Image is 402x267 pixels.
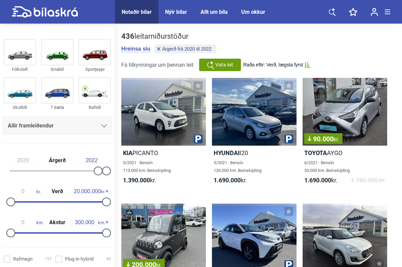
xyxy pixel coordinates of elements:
[162,47,211,51] span: Árgerð frá 2020 til 2022
[212,78,297,190] a: HyundaiI205/2021 · Bensín126.000 km. Beinskipting1.690.000kr.
[241,9,265,15] a: Um okkur
[215,61,233,68] span: Vista leit
[303,78,387,190] a: 90.000kr.ToyotaAYGO6/2021 · Bensín53.000 km. Beinskipting1.690.000kr.1.780.000 kr.
[334,136,339,143] span: kr.
[9,188,41,195] span: kr.
[123,149,132,156] b: Kia
[4,65,36,73] div: Fólksbíll
[123,160,171,173] span: 5/2021 · Bensín 113.000 km. Beinskipting
[122,9,152,15] a: Notaðir bílar
[121,32,218,41] div: leitarniðurstöður
[165,9,187,15] a: Nýir bílar
[214,176,247,184] span: kr.
[121,78,206,190] a: KiaPICANTO5/2021 · Bensín113.000 km. Beinskipting1.390.000kr.
[121,62,193,68] span: Fá tilkynningar um þennan leit
[79,103,111,111] div: Rafbíll
[4,103,36,111] div: Skutbíll
[371,8,378,16] img: user-login.svg
[351,176,385,184] span: 1.780.000 kr.
[106,256,111,263] span: 86
[284,135,293,143] img: parking.png
[304,176,338,184] span: kr.
[214,149,240,156] b: Hyundai
[71,219,105,226] span: km.
[41,103,73,111] div: 7 Sæta
[155,44,216,53] button: Árgerð frá 2020 til 2022
[13,256,33,263] span: Rafmagn
[8,121,54,130] span: Allir framleiðendur
[303,149,387,157] h2: AYGO
[50,189,65,194] span: Verð
[214,177,241,184] b: 1.690.000
[214,160,261,173] span: 5/2021 · Bensín 126.000 km. Beinskipting
[304,177,331,184] b: 1.690.000
[200,9,228,15] a: Allt um bíla
[194,135,203,143] img: parking.png
[243,62,310,68] button: Raða eftir: Verð, lægsta fyrst
[304,160,350,173] span: 6/2021 · Bensín 53.000 km. Beinskipting
[308,136,339,142] span: 90.000
[74,188,105,195] span: kr.
[79,65,111,73] div: Sportjeppi
[121,46,150,52] button: Hreinsa síu
[123,177,150,184] b: 1.390.000
[243,62,303,68] span: Raða eftir: Verð, lægsta fyrst
[121,149,206,157] h2: PICANTO
[41,65,73,73] div: Smábíl
[65,256,94,263] span: Plug-in hybrid
[47,158,67,163] span: Árgerð
[121,32,134,40] b: 436
[304,149,327,156] b: Toyota
[123,176,156,184] span: kr.
[48,220,67,225] span: Akstur
[45,256,52,263] span: 197
[9,219,43,226] span: km.
[212,149,297,157] h2: I20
